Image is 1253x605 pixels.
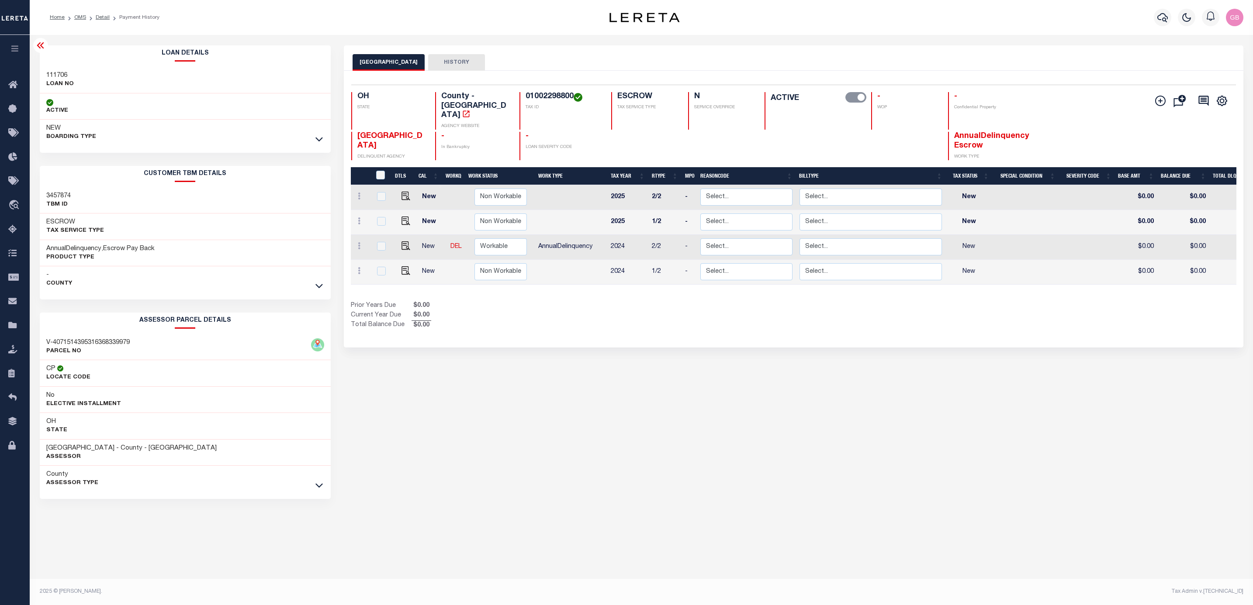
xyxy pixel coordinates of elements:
[954,154,1022,160] p: WORK TYPE
[357,154,425,160] p: DELINQUENT AGENCY
[697,167,796,185] th: ReasonCode: activate to sort column ascending
[682,167,697,185] th: MPO
[945,167,992,185] th: Tax Status: activate to sort column ascending
[419,260,447,285] td: New
[945,235,992,260] td: New
[648,235,682,260] td: 2/2
[428,54,485,71] button: HISTORY
[110,14,159,21] li: Payment History
[682,235,697,260] td: -
[450,244,462,250] a: DEL
[441,92,509,120] h4: County - [GEOGRAPHIC_DATA]
[412,311,431,320] span: $0.00
[46,200,71,209] p: TBM ID
[535,167,607,185] th: Work Type
[1059,167,1115,185] th: Severity Code: activate to sort column ascending
[419,185,447,210] td: New
[46,444,217,453] h3: [GEOGRAPHIC_DATA] - County - [GEOGRAPHIC_DATA]
[96,15,110,20] a: Detail
[441,144,509,151] p: In Bankruptcy
[694,104,755,111] p: SERVICE OVERRIDE
[46,227,104,235] p: Tax Service Type
[46,373,90,382] p: Locate Code
[351,320,412,330] td: Total Balance Due
[617,104,678,111] p: TAX SERVICE TYPE
[1157,185,1209,210] td: $0.00
[419,210,447,235] td: New
[46,133,96,141] p: BOARDING TYPE
[607,167,648,185] th: Tax Year: activate to sort column ascending
[1157,210,1209,235] td: $0.00
[46,364,55,373] h3: CP
[46,107,68,115] p: ACTIVE
[526,132,529,140] span: -
[607,260,648,285] td: 2024
[391,167,415,185] th: DTLS
[8,200,22,211] i: travel_explore
[1226,9,1243,26] img: svg+xml;base64,PHN2ZyB4bWxucz0iaHR0cDovL3d3dy53My5vcmcvMjAwMC9zdmciIHBvaW50ZXItZXZlbnRzPSJub25lIi...
[526,92,601,102] h4: 01002298800
[46,279,72,288] p: County
[442,167,465,185] th: WorkQ
[682,210,697,235] td: -
[351,167,370,185] th: &nbsp;&nbsp;&nbsp;&nbsp;&nbsp;&nbsp;&nbsp;&nbsp;&nbsp;&nbsp;
[46,347,130,356] p: PARCEL NO
[40,45,331,62] h2: Loan Details
[796,167,945,185] th: BillType: activate to sort column ascending
[419,235,447,260] td: New
[954,132,1029,150] span: AnnualDelinquency Escrow
[877,93,880,100] span: -
[648,167,682,185] th: RType: activate to sort column ascending
[1157,260,1209,285] td: $0.00
[46,391,55,400] h3: No
[370,167,391,185] th: &nbsp;
[945,260,992,285] td: New
[40,166,331,182] h2: CUSTOMER TBM DETAILS
[46,124,96,133] h3: NEW
[74,15,86,20] a: OMS
[877,104,938,111] p: WOP
[648,260,682,285] td: 1/2
[1115,260,1157,285] td: $0.00
[50,15,65,20] a: Home
[694,92,755,102] h4: N
[46,271,72,279] h3: -
[945,185,992,210] td: New
[46,417,67,426] h3: OH
[609,13,679,22] img: logo-dark.svg
[441,123,509,130] p: AGENCY WEBSITE
[526,104,601,111] p: TAX ID
[954,104,1022,111] p: Confidential Property
[46,400,121,409] p: Elective Installment
[357,104,425,111] p: STATE
[1115,210,1157,235] td: $0.00
[40,313,331,329] h2: ASSESSOR PARCEL DETAILS
[1115,235,1157,260] td: $0.00
[46,253,155,262] p: Product Type
[992,167,1059,185] th: Special Condition: activate to sort column ascending
[945,210,992,235] td: New
[46,426,67,435] p: State
[535,235,607,260] td: AnnualDelinquency
[415,167,442,185] th: CAL: activate to sort column ascending
[46,453,217,461] p: Assessor
[46,470,98,479] h3: County
[607,210,648,235] td: 2025
[648,210,682,235] td: 1/2
[412,321,431,330] span: $0.00
[351,301,412,311] td: Prior Years Due
[412,301,431,311] span: $0.00
[46,244,155,253] h3: AnnualDelinquency,Escrow Pay Back
[353,54,425,71] button: [GEOGRAPHIC_DATA]
[771,92,799,104] label: ACTIVE
[1115,167,1157,185] th: Base Amt: activate to sort column ascending
[351,311,412,320] td: Current Year Due
[46,71,74,80] h3: 111706
[648,185,682,210] td: 2/2
[441,132,444,140] span: -
[46,192,71,200] h3: 3457874
[357,132,422,150] span: [GEOGRAPHIC_DATA]
[607,235,648,260] td: 2024
[46,479,98,488] p: Assessor Type
[46,338,130,347] h3: V-4071514395316368339979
